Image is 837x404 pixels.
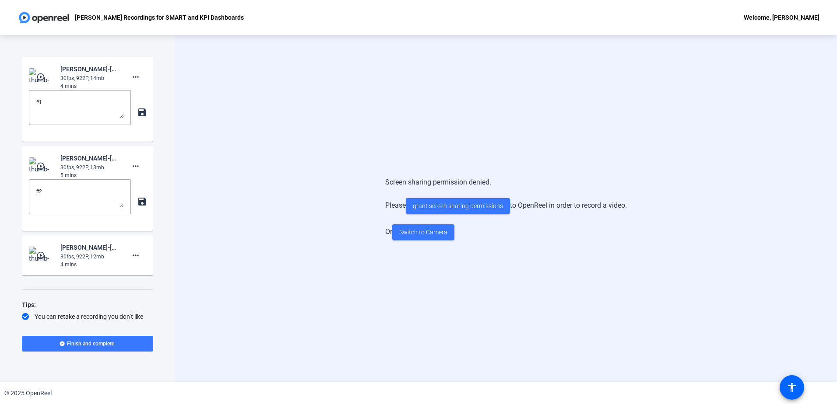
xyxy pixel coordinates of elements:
[787,382,797,393] mat-icon: accessibility
[744,12,819,23] div: Welcome, [PERSON_NAME]
[36,162,47,171] mat-icon: play_circle_outline
[29,157,55,175] img: thumb-nail
[60,164,119,171] div: 30fps, 922P, 13mb
[4,389,52,398] div: © 2025 OpenReel
[60,253,119,261] div: 30fps, 922P, 12mb
[36,73,47,81] mat-icon: play_circle_outline
[60,74,119,82] div: 30fps, 922P, 14mb
[130,72,141,82] mat-icon: more_horiz
[60,261,119,268] div: 4 mins
[75,12,244,23] p: [PERSON_NAME] Recordings for SMART and KPI Dashboards
[385,168,627,249] div: Screen sharing permission denied. Please to OpenReel in order to record a video. Or
[60,64,119,74] div: [PERSON_NAME]-[PERSON_NAME] Recorsings for SMART and KPI -[PERSON_NAME] Recordings for SMART and ...
[392,224,454,240] button: Switch to Camera
[36,251,47,260] mat-icon: play_circle_outline
[60,82,119,90] div: 4 mins
[29,247,55,264] img: thumb-nail
[399,228,447,237] span: Switch to Camera
[29,68,55,86] img: thumb-nail
[22,312,153,321] div: You can retake a recording you don’t like
[130,161,141,171] mat-icon: more_horiz
[22,300,153,310] div: Tips:
[22,336,153,352] button: Finish and complete
[413,202,503,211] span: grant screen sharing permissions
[60,153,119,164] div: [PERSON_NAME]-[PERSON_NAME] Recorsings for SMART and KPI -[PERSON_NAME] Recordings for SMART and ...
[60,242,119,253] div: [PERSON_NAME]-[PERSON_NAME] Recorsings for SMART and KPI -[PERSON_NAME] Recordings for SMART and ...
[130,250,141,261] mat-icon: more_horiz
[18,9,70,26] img: OpenReel logo
[67,340,114,347] span: Finish and complete
[137,107,146,118] mat-icon: save
[60,171,119,179] div: 5 mins
[406,198,510,214] button: grant screen sharing permissions
[137,196,146,207] mat-icon: save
